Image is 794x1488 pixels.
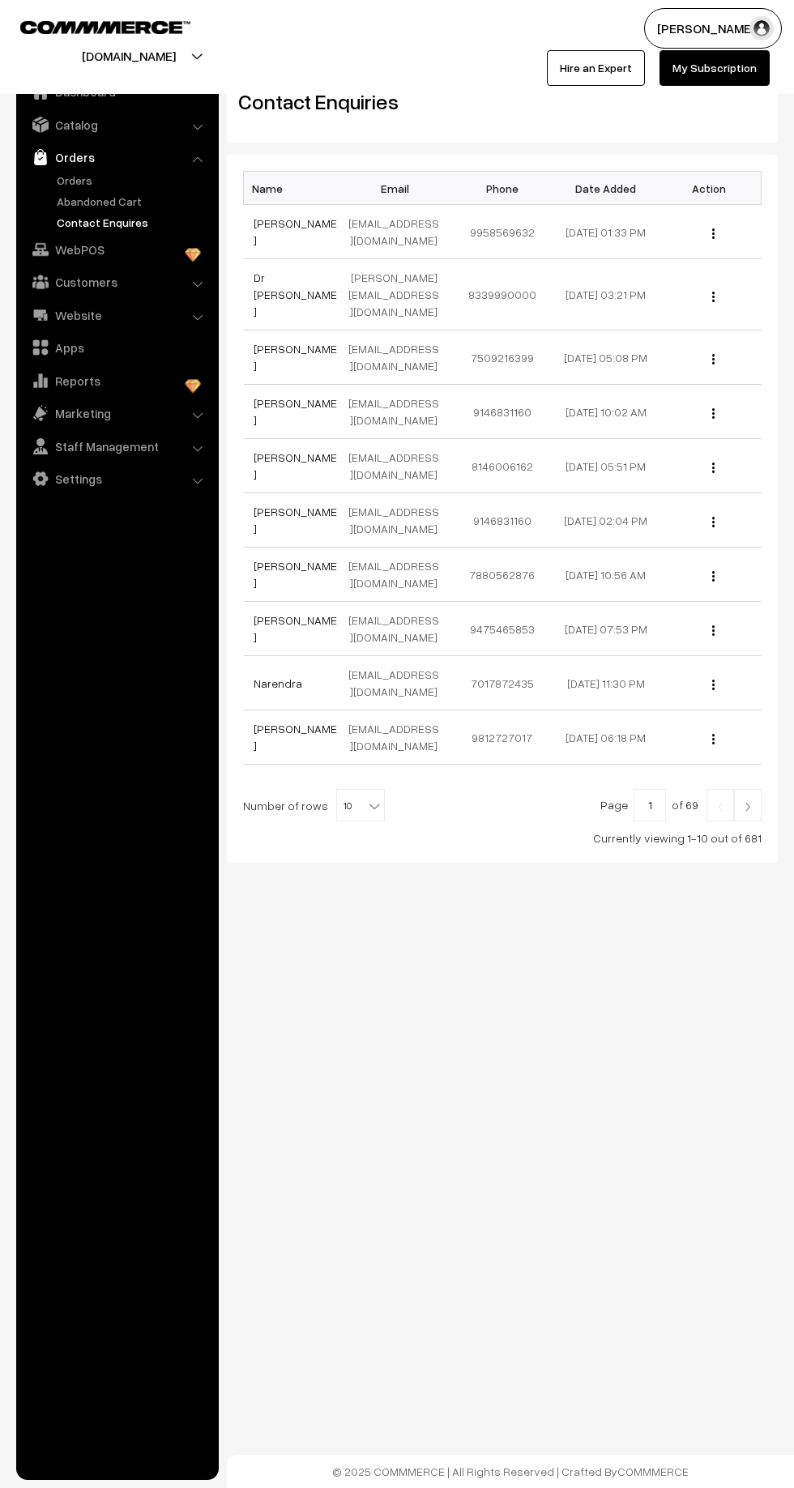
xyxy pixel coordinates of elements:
[20,143,213,172] a: Orders
[53,214,213,231] a: Contact Enquires
[20,464,213,493] a: Settings
[20,110,213,139] a: Catalog
[20,399,213,428] a: Marketing
[347,172,450,205] th: Email
[20,333,213,362] a: Apps
[450,385,554,439] td: 9146831160
[554,710,658,765] td: [DATE] 06:18 PM
[254,613,337,644] a: [PERSON_NAME]
[20,432,213,461] a: Staff Management
[20,301,213,330] a: Website
[450,439,554,493] td: 8146006162
[713,802,728,812] img: Left
[644,8,782,49] button: [PERSON_NAME]
[554,439,658,493] td: [DATE] 05:51 PM
[450,602,554,656] td: 9475465853
[450,493,554,548] td: 9146831160
[347,710,450,765] td: [EMAIL_ADDRESS][DOMAIN_NAME]
[450,710,554,765] td: 9812727017
[254,722,337,753] a: [PERSON_NAME]
[554,330,658,385] td: [DATE] 05:08 PM
[20,235,213,264] a: WebPOS
[347,259,450,330] td: [PERSON_NAME][EMAIL_ADDRESS][DOMAIN_NAME]
[238,89,490,114] h2: Contact Enquiries
[450,330,554,385] td: 7509216399
[554,172,658,205] th: Date Added
[712,354,715,365] img: Menu
[254,450,337,481] a: [PERSON_NAME]
[712,625,715,636] img: Menu
[450,205,554,259] td: 9958569632
[617,1465,689,1478] a: COMMMERCE
[712,571,715,582] img: Menu
[347,548,450,602] td: [EMAIL_ADDRESS][DOMAIN_NAME]
[254,559,337,590] a: [PERSON_NAME]
[20,366,213,395] a: Reports
[254,342,337,373] a: [PERSON_NAME]
[254,396,337,427] a: [PERSON_NAME]
[336,789,385,821] span: 10
[554,493,658,548] td: [DATE] 02:04 PM
[660,50,770,86] a: My Subscription
[712,517,715,527] img: Menu
[450,172,554,205] th: Phone
[347,205,450,259] td: [EMAIL_ADDRESS][DOMAIN_NAME]
[227,1455,794,1488] footer: © 2025 COMMMERCE | All Rights Reserved | Crafted By
[712,734,715,744] img: Menu
[243,797,328,814] span: Number of rows
[658,172,762,205] th: Action
[254,271,337,318] a: Dr [PERSON_NAME]
[712,228,715,239] img: Menu
[20,21,190,33] img: COMMMERCE
[244,172,348,205] th: Name
[672,798,698,812] span: of 69
[712,408,715,419] img: Menu
[749,16,774,41] img: user
[712,292,715,302] img: Menu
[20,267,213,296] a: Customers
[712,463,715,473] img: Menu
[347,330,450,385] td: [EMAIL_ADDRESS][DOMAIN_NAME]
[254,505,337,535] a: [PERSON_NAME]
[347,602,450,656] td: [EMAIL_ADDRESS][DOMAIN_NAME]
[712,680,715,690] img: Menu
[554,259,658,330] td: [DATE] 03:21 PM
[450,656,554,710] td: 7017872435
[20,16,162,36] a: COMMMERCE
[347,439,450,493] td: [EMAIL_ADDRESS][DOMAIN_NAME]
[554,548,658,602] td: [DATE] 10:56 AM
[554,656,658,710] td: [DATE] 11:30 PM
[547,50,645,86] a: Hire an Expert
[600,798,628,812] span: Page
[243,829,762,846] div: Currently viewing 1-10 out of 681
[347,493,450,548] td: [EMAIL_ADDRESS][DOMAIN_NAME]
[254,676,302,690] a: Narendra
[254,216,337,247] a: [PERSON_NAME]
[347,385,450,439] td: [EMAIL_ADDRESS][DOMAIN_NAME]
[347,656,450,710] td: [EMAIL_ADDRESS][DOMAIN_NAME]
[450,259,554,330] td: 8339990000
[53,172,213,189] a: Orders
[25,36,233,76] button: [DOMAIN_NAME]
[554,205,658,259] td: [DATE] 01:33 PM
[450,548,554,602] td: 7880562876
[337,790,384,822] span: 10
[554,602,658,656] td: [DATE] 07:53 PM
[53,193,213,210] a: Abandoned Cart
[554,385,658,439] td: [DATE] 10:02 AM
[741,802,755,812] img: Right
